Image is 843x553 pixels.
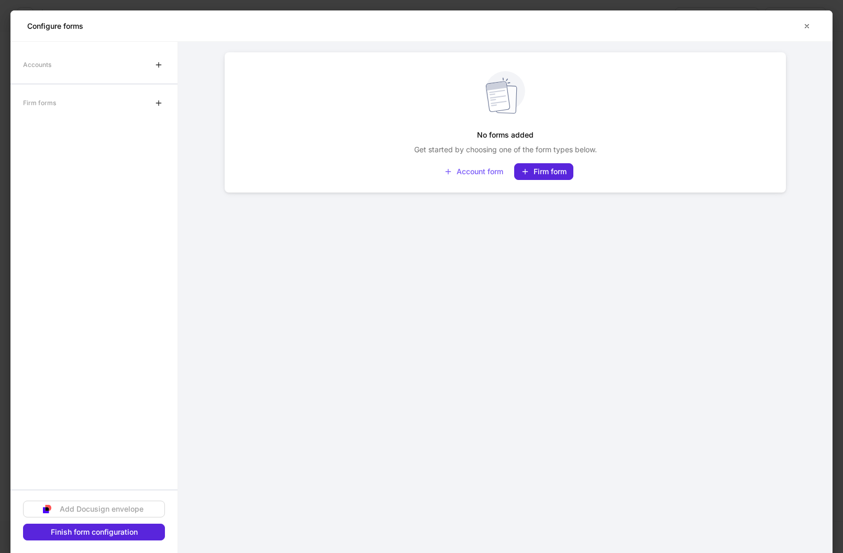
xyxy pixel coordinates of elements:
[23,94,56,112] div: Firm forms
[444,167,503,176] div: Account form
[437,163,510,180] button: Account form
[514,163,573,180] button: Firm form
[23,524,165,540] button: Finish form configuration
[414,144,597,155] p: Get started by choosing one of the form types below.
[27,21,83,31] h5: Configure forms
[521,167,567,176] div: Firm form
[23,55,51,74] div: Accounts
[477,126,534,144] h5: No forms added
[51,528,138,536] div: Finish form configuration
